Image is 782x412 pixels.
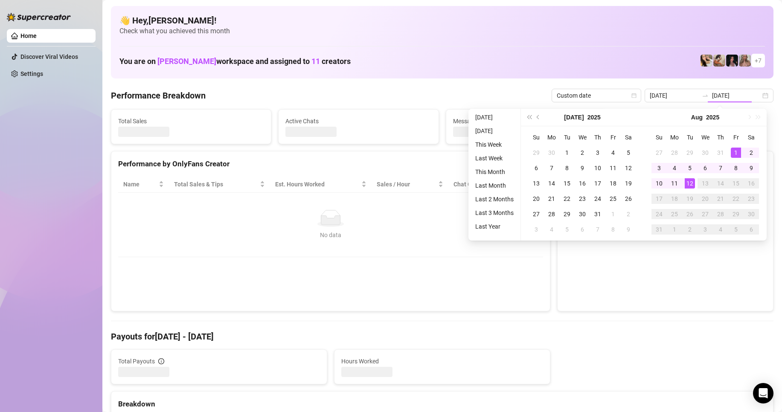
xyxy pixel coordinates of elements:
[311,57,320,66] span: 11
[372,176,448,193] th: Sales / Hour
[755,56,762,65] span: + 7
[453,116,599,126] span: Messages Sent
[739,55,751,67] img: Kenzie (@dmaxkenz)
[557,89,636,102] span: Custom date
[631,93,637,98] span: calendar
[753,383,773,403] div: Open Intercom Messenger
[119,26,765,36] span: Check what you achieved this month
[111,331,773,342] h4: Payouts for [DATE] - [DATE]
[158,358,164,364] span: info-circle
[157,57,216,66] span: [PERSON_NAME]
[702,92,709,99] span: swap-right
[119,15,765,26] h4: 👋 Hey, [PERSON_NAME] !
[118,176,169,193] th: Name
[119,57,351,66] h1: You are on workspace and assigned to creators
[7,13,71,21] img: logo-BBDzfeDw.svg
[377,180,436,189] span: Sales / Hour
[564,158,766,170] div: Sales by OnlyFans Creator
[20,70,43,77] a: Settings
[713,55,725,67] img: Kayla (@kaylathaylababy)
[111,90,206,102] h4: Performance Breakdown
[174,180,258,189] span: Total Sales & Tips
[118,158,543,170] div: Performance by OnlyFans Creator
[118,398,766,410] div: Breakdown
[650,91,698,100] input: Start date
[20,32,37,39] a: Home
[169,176,270,193] th: Total Sales & Tips
[127,230,535,240] div: No data
[454,180,531,189] span: Chat Conversion
[726,55,738,67] img: Baby (@babyyyybellaa)
[118,357,155,366] span: Total Payouts
[118,116,264,126] span: Total Sales
[285,116,431,126] span: Active Chats
[701,55,712,67] img: Avry (@avryjennerfree)
[448,176,543,193] th: Chat Conversion
[275,180,360,189] div: Est. Hours Worked
[20,53,78,60] a: Discover Viral Videos
[123,180,157,189] span: Name
[702,92,709,99] span: to
[712,91,761,100] input: End date
[341,357,543,366] span: Hours Worked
